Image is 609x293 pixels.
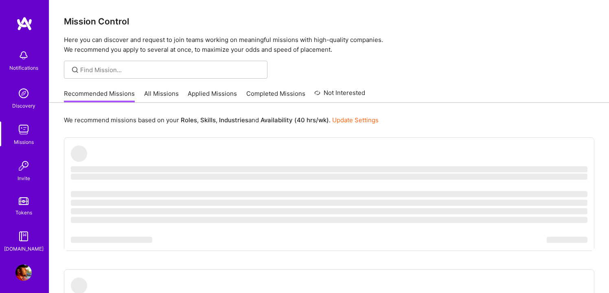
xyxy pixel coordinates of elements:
[261,116,329,124] b: Availability (40 hrs/wk)
[9,64,38,72] div: Notifications
[64,16,594,26] h3: Mission Control
[246,89,305,103] a: Completed Missions
[15,228,32,245] img: guide book
[64,116,379,124] p: We recommend missions based on your , , and .
[80,66,261,74] input: Find Mission...
[13,264,34,281] a: User Avatar
[64,89,135,103] a: Recommended Missions
[18,174,30,183] div: Invite
[4,245,44,253] div: [DOMAIN_NAME]
[70,65,80,75] i: icon SearchGrey
[314,88,365,103] a: Not Interested
[12,101,35,110] div: Discovery
[144,89,179,103] a: All Missions
[15,264,32,281] img: User Avatar
[16,16,33,31] img: logo
[188,89,237,103] a: Applied Missions
[64,35,594,55] p: Here you can discover and request to join teams working on meaningful missions with high-quality ...
[219,116,248,124] b: Industries
[15,47,32,64] img: bell
[14,138,34,146] div: Missions
[181,116,197,124] b: Roles
[19,197,28,205] img: tokens
[200,116,216,124] b: Skills
[15,85,32,101] img: discovery
[332,116,379,124] a: Update Settings
[15,158,32,174] img: Invite
[15,121,32,138] img: teamwork
[15,208,32,217] div: Tokens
